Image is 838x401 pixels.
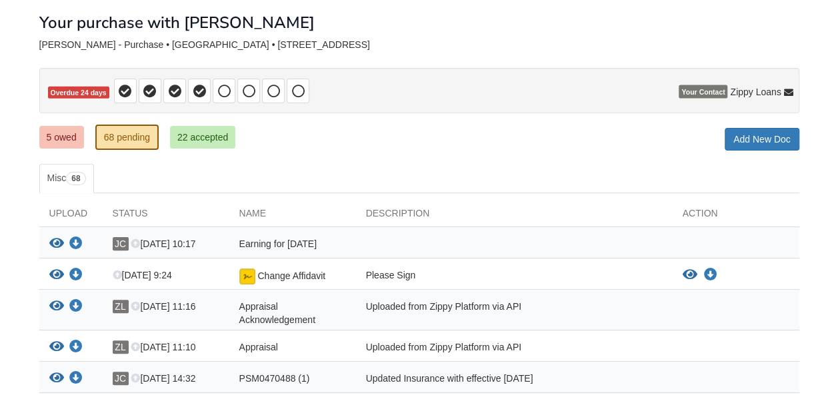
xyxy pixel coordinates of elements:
h1: Your purchase with [PERSON_NAME] [39,14,315,31]
span: Earning for [DATE] [239,238,317,249]
button: View PSM0470488 (1) [49,372,64,386]
span: Appraisal Acknowledgement [239,301,315,325]
div: Upload [39,206,103,226]
a: 5 owed [39,126,84,149]
a: Add New Doc [725,128,799,151]
button: View Earning for Aug 8 [49,237,64,251]
div: Uploaded from Zippy Platform via API [356,340,673,358]
div: Description [356,206,673,226]
img: Document fully signed [239,268,255,284]
span: Zippy Loans [730,85,781,99]
span: JC [113,372,129,385]
div: [PERSON_NAME] - Purchase • [GEOGRAPHIC_DATA] • [STREET_ADDRESS] [39,39,799,51]
span: Appraisal [239,342,278,352]
span: Overdue 24 days [48,87,109,99]
a: Download Appraisal Acknowledgement [69,302,83,312]
div: Action [673,206,799,226]
span: [DATE] 14:32 [131,373,195,384]
span: [DATE] 10:17 [131,238,195,249]
div: Name [229,206,356,226]
a: Download Change Affidavit [704,270,717,280]
button: View Appraisal [49,340,64,354]
span: [DATE] 11:16 [131,301,195,312]
a: Download Appraisal [69,342,83,353]
button: View Appraisal Acknowledgement [49,300,64,314]
a: Download Earning for Aug 8 [69,239,83,250]
div: Updated Insurance with effective [DATE] [356,372,673,389]
button: View Change Affidavit [683,268,697,282]
a: Download PSM0470488 (1) [69,374,83,384]
a: Download Change Affidavit [69,270,83,281]
button: View Change Affidavit [49,268,64,282]
a: 22 accepted [170,126,235,149]
div: Uploaded from Zippy Platform via API [356,300,673,326]
span: JC [113,237,129,250]
span: ZL [113,300,129,313]
a: Misc [39,164,94,193]
span: PSM0470488 (1) [239,373,310,384]
span: [DATE] 11:10 [131,342,195,352]
span: 68 [66,172,85,185]
span: Your Contact [679,85,727,99]
a: 68 pending [95,125,159,150]
span: ZL [113,340,129,354]
span: [DATE] 9:24 [113,270,172,280]
div: Please Sign [356,268,673,286]
div: Status [103,206,229,226]
span: Change Affidavit [257,270,325,281]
